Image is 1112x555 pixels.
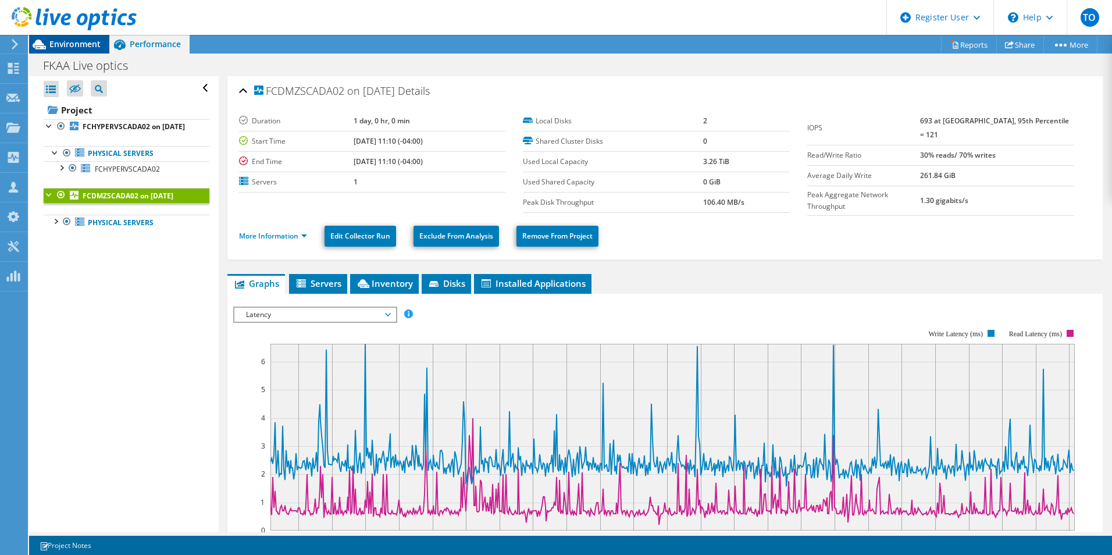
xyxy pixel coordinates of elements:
span: TO [1081,8,1099,27]
a: Physical Servers [44,146,209,161]
b: FCDMZSCADA02 on [DATE] [83,191,173,201]
span: Inventory [356,277,413,289]
a: Edit Collector Run [325,226,396,247]
span: FCDMZSCADA02 on [DATE] [254,86,395,97]
a: Share [996,35,1044,54]
span: Servers [295,277,341,289]
b: 3.26 TiB [703,156,729,166]
label: Servers [239,176,354,188]
label: IOPS [807,122,920,134]
span: Latency [240,308,390,322]
label: Read/Write Ratio [807,150,920,161]
b: 0 GiB [703,177,721,187]
b: [DATE] 11:10 (-04:00) [354,156,423,166]
text: Write Latency (ms) [928,330,982,338]
text: 4 [261,413,265,423]
span: Installed Applications [480,277,586,289]
text: 5 [261,385,265,394]
text: 0 [261,525,265,535]
a: FCHYPERVSCADA02 [44,161,209,176]
span: Details [398,84,430,98]
span: FCHYPERVSCADA02 [95,164,160,174]
b: 261.84 GiB [920,170,956,180]
label: Used Local Capacity [523,156,703,168]
a: Project Notes [31,538,99,553]
a: Project [44,101,209,119]
b: 2 [703,116,707,126]
label: Average Daily Write [807,170,920,182]
label: Shared Cluster Disks [523,136,703,147]
span: Disks [427,277,465,289]
a: More Information [239,231,307,241]
b: FCHYPERVSCADA02 on [DATE] [83,122,185,131]
a: Remove From Project [516,226,598,247]
b: 1.30 gigabits/s [920,195,968,205]
label: Used Shared Capacity [523,176,703,188]
span: Performance [130,38,181,49]
b: 693 at [GEOGRAPHIC_DATA], 95th Percentile = 121 [920,116,1069,140]
text: 3 [261,441,265,451]
b: 30% reads/ 70% writes [920,150,996,160]
b: 106.40 MB/s [703,197,744,207]
a: Reports [941,35,997,54]
span: Environment [49,38,101,49]
a: FCDMZSCADA02 on [DATE] [44,188,209,203]
a: FCHYPERVSCADA02 on [DATE] [44,119,209,134]
text: 1 [261,497,265,507]
label: Start Time [239,136,354,147]
label: Local Disks [523,115,703,127]
a: Physical Servers [44,215,209,230]
a: Exclude From Analysis [414,226,499,247]
b: [DATE] 11:10 (-04:00) [354,136,423,146]
text: Read Latency (ms) [1009,330,1062,338]
label: Peak Aggregate Network Throughput [807,189,920,212]
text: 6 [261,357,265,367]
span: Graphs [233,277,279,289]
label: Duration [239,115,354,127]
label: Peak Disk Throughput [523,197,703,208]
label: End Time [239,156,354,168]
b: 0 [703,136,707,146]
a: More [1043,35,1097,54]
text: 2 [261,469,265,479]
svg: \n [1008,12,1018,23]
b: 1 [354,177,358,187]
b: 1 day, 0 hr, 0 min [354,116,410,126]
h1: FKAA Live optics [38,59,146,72]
